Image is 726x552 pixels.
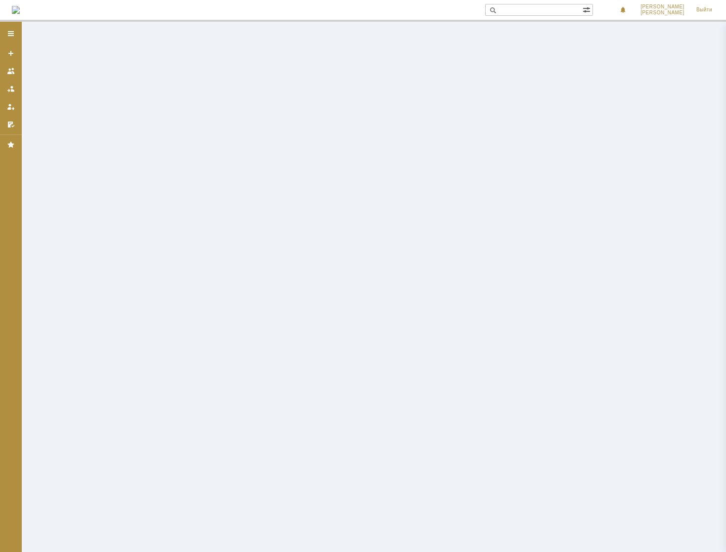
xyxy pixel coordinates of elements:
[640,10,684,16] span: [PERSON_NAME]
[640,4,684,10] span: [PERSON_NAME]
[12,6,20,14] a: Перейти на домашнюю страницу
[12,6,20,14] img: logo
[3,81,19,97] a: Заявки в моей ответственности
[3,45,19,61] a: Создать заявку
[3,99,19,115] a: Мои заявки
[583,4,592,14] span: Расширенный поиск
[3,63,19,79] a: Заявки на командах
[3,117,19,132] a: Мои согласования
